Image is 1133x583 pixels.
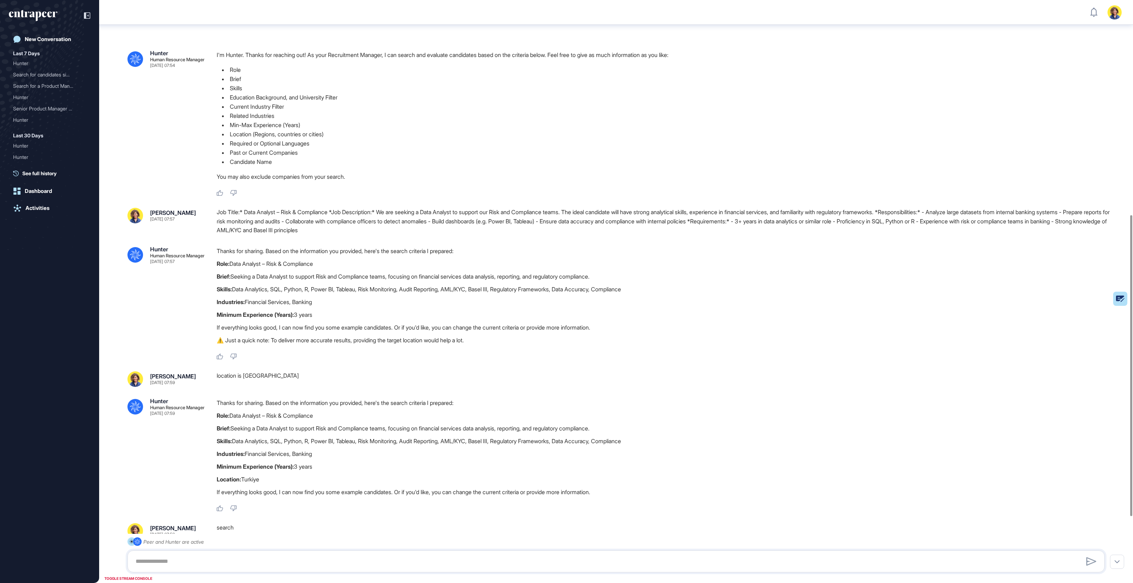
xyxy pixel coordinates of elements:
[217,297,1110,307] p: Financial Services, Banking
[13,69,86,80] div: Search for candidates similar to Sara Holyavkin
[217,74,1110,84] li: Brief
[13,103,80,114] div: Senior Product Manager Jo...
[217,436,1110,446] p: Data Analytics, SQL, Python, R, Power BI, Tableau, Risk Monitoring, Audit Reporting, AML/KYC, Bas...
[13,114,86,126] div: Hunter
[13,140,86,152] div: Hunter
[217,50,1110,59] p: I'm Hunter. Thanks for reaching out! As your Recruitment Manager, I can search and evaluate candi...
[13,131,43,140] div: Last 30 Days
[217,208,1110,235] div: Job Title:* Data Analyst – Risk & Compliance *Job Description:* We are seeking a Data Analyst to ...
[25,36,71,42] div: New Conversation
[9,32,90,46] a: New Conversation
[13,140,80,152] div: Hunter
[127,208,143,223] img: sara%20resim.jpeg
[217,139,1110,148] li: Required or Optional Languages
[217,157,1110,166] li: Candidate Name
[13,152,80,163] div: Hunter
[150,259,175,264] div: [DATE] 07:57
[25,188,52,194] div: Dashboard
[150,63,175,68] div: [DATE] 07:54
[217,259,1110,268] p: Data Analyst – Risk & Compliance
[217,438,232,445] strong: Skills:
[150,532,175,537] div: [DATE] 07:59
[150,246,168,252] div: Hunter
[217,102,1110,111] li: Current Industry Filter
[217,411,1110,420] p: Data Analyst – Risk & Compliance
[217,311,294,318] strong: Minimum Experience (Years):
[13,163,80,174] div: Search for Experienced Bu...
[13,170,90,177] a: See full history
[217,487,1110,497] p: If everything looks good, I can now find you some example candidates. Or if you'd like, you can c...
[127,523,143,539] img: sara%20resim.jpeg
[217,371,1110,387] div: location is [GEOGRAPHIC_DATA]
[217,398,1110,407] p: Thanks for sharing. Based on the information you provided, here's the search criteria I prepared:
[217,449,1110,458] p: Financial Services, Banking
[217,84,1110,93] li: Skills
[13,92,80,103] div: Hunter
[150,381,175,385] div: [DATE] 07:59
[217,323,1110,332] p: If everything looks good, I can now find you some example candidates. Or if you'd like, you can c...
[9,10,57,21] div: entrapeer-logo
[150,57,205,62] div: Human Resource Manager
[217,476,241,483] strong: Location:
[217,120,1110,130] li: Min-Max Experience (Years)
[1108,5,1122,19] img: user-avatar
[150,217,175,221] div: [DATE] 07:57
[217,298,245,305] strong: Industries:
[150,210,196,216] div: [PERSON_NAME]
[13,80,80,92] div: Search for a Product Mana...
[13,152,86,163] div: Hunter
[9,184,90,198] a: Dashboard
[217,273,230,280] strong: Brief:
[13,80,86,92] div: Search for a Product Manager with AI Development Experience in Turkey (3-10 Years Experience)
[217,475,1110,484] p: Turkiye
[217,424,1110,433] p: Seeking a Data Analyst to support Risk and Compliance teams, focusing on financial services data ...
[150,405,205,410] div: Human Resource Manager
[217,523,1110,539] div: search
[9,201,90,215] a: Activities
[150,398,168,404] div: Hunter
[217,425,230,432] strong: Brief:
[150,253,205,258] div: Human Resource Manager
[13,92,86,103] div: Hunter
[150,525,196,531] div: [PERSON_NAME]
[127,371,143,387] img: sara%20resim.jpeg
[217,111,1110,120] li: Related Industries
[217,336,1110,345] p: ⚠️ Just a quick note: To deliver more accurate results, providing the target location would help ...
[13,58,86,69] div: Hunter
[143,537,204,546] div: Peer and Hunter are active
[13,163,86,174] div: Search for Experienced Business Intelligence Manager for MEA Region
[217,172,1110,181] p: You may also exclude companies from your search.
[217,285,1110,294] p: Data Analytics, SQL, Python, R, Power BI, Tableau, Risk Monitoring, Audit Reporting, AML/KYC, Bas...
[217,246,1110,256] p: Thanks for sharing. Based on the information you provided, here's the search criteria I prepared:
[150,50,168,56] div: Hunter
[217,462,1110,471] p: 3 years
[217,463,294,470] strong: Minimum Experience (Years):
[13,49,40,58] div: Last 7 Days
[217,260,229,267] strong: Role:
[217,148,1110,157] li: Past or Current Companies
[217,412,229,419] strong: Role:
[217,286,232,293] strong: Skills:
[217,310,1110,319] p: 3 years
[217,65,1110,74] li: Role
[217,272,1110,281] p: Seeking a Data Analyst to support Risk and Compliance teams, focusing on financial services data ...
[217,450,245,457] strong: Industries:
[13,58,80,69] div: Hunter
[150,411,175,416] div: [DATE] 07:59
[25,205,50,211] div: Activities
[150,373,196,379] div: [PERSON_NAME]
[103,574,154,583] div: TOGGLE STREAM CONSOLE
[13,103,86,114] div: Senior Product Manager Job Posting for Softtech
[13,69,80,80] div: Search for candidates sim...
[217,130,1110,139] li: Location (Regions, countries or cities)
[217,93,1110,102] li: Education Background, and University Filter
[22,170,57,177] span: See full history
[13,114,80,126] div: Hunter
